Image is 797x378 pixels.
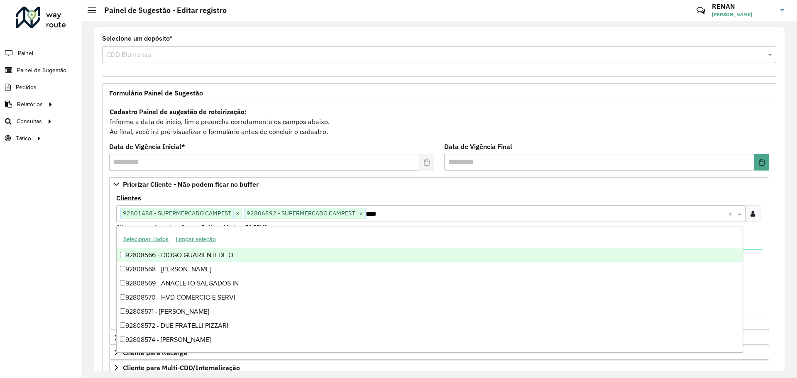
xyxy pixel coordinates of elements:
a: Preservar Cliente - Devem ficar no buffer, não roteirizar [109,331,769,345]
label: Data de Vigência Inicial [109,141,185,151]
span: Cliente para Recarga [123,349,187,356]
span: Relatórios [17,100,43,109]
a: Contato Rápido [692,2,710,20]
span: Consultas [17,117,42,126]
div: 92808575 - [PERSON_NAME] 4180 [117,347,743,361]
div: 92808566 - DIOGO GUARIENTI DE O [117,248,743,262]
span: Painel de Sugestão [17,66,66,75]
span: × [357,209,365,219]
strong: Cadastro Painel de sugestão de roteirização: [110,107,247,116]
div: Informe a data de inicio, fim e preencha corretamente os campos abaixo. Ao final, você irá pré-vi... [109,106,769,137]
button: Selecionar Todos [120,233,172,246]
span: [PERSON_NAME] [712,11,774,18]
span: Priorizar Cliente - Não podem ficar no buffer [123,181,259,188]
label: Selecione um depósito [102,34,172,44]
span: Clear all [728,209,735,219]
div: 92808570 - HVD COMERCIO E SERVI [117,290,743,305]
span: Cliente para Multi-CDD/Internalização [123,364,240,371]
div: 92808574 - [PERSON_NAME] [117,333,743,347]
h2: Painel de Sugestão - Editar registro [96,6,227,15]
ng-dropdown-panel: Options list [116,226,743,353]
a: Cliente para Recarga [109,346,769,360]
div: 92808569 - ANACLETO SALGADOS IN [117,276,743,290]
div: 92808571 - [PERSON_NAME] [117,305,743,319]
span: Pedidos [16,83,37,92]
span: Painel [18,49,33,58]
div: Priorizar Cliente - Não podem ficar no buffer [109,191,769,330]
button: Limpar seleção [172,233,220,246]
span: Tático [16,134,31,143]
a: Priorizar Cliente - Não podem ficar no buffer [109,177,769,191]
div: 92808572 - DUE FRATELLI PIZZARI [117,319,743,333]
h3: RENAN [712,2,774,10]
span: 92801488 - SUPERMERCADO CAMPEST [121,208,233,218]
a: Cliente para Multi-CDD/Internalização [109,361,769,375]
span: 92806592 - SUPERMERCADO CAMPEST [244,208,357,218]
span: Formulário Painel de Sugestão [109,90,203,96]
small: Clientes que não podem ficar no Buffer – Máximo 50 PDVS [116,224,267,231]
label: Clientes [116,193,141,203]
button: Choose Date [754,154,769,171]
div: 92808568 - [PERSON_NAME] [117,262,743,276]
label: Data de Vigência Final [444,141,512,151]
span: × [233,209,242,219]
